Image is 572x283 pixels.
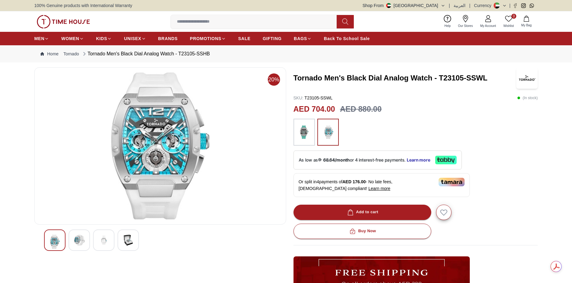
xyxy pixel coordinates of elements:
[124,33,146,44] a: UNISEX
[124,35,141,42] span: UNISEX
[454,2,465,9] button: العربية
[49,235,60,249] img: Tornado Men's Black Dial Analog Watch - T23105-SSHB
[81,50,210,58] div: Tornado Men's Black Dial Analog Watch - T23105-SSHB
[521,3,526,8] a: Instagram
[478,24,499,28] span: My Account
[190,35,222,42] span: PROMOTIONS
[39,73,281,219] img: Tornado Men's Black Dial Analog Watch - T23105-SSHB
[96,33,112,44] a: KIDS
[517,95,538,101] p: ( In stock )
[294,35,307,42] span: BAGS
[469,2,470,9] span: |
[500,14,518,29] a: 0Wishlist
[61,35,79,42] span: WOMEN
[348,228,376,235] div: Buy Now
[346,209,378,216] div: Add to cart
[293,73,517,83] h3: Tornado Men's Black Dial Analog Watch - T23105-SSWL
[238,35,250,42] span: SALE
[40,51,58,57] a: Home
[519,23,534,28] span: My Bag
[34,45,538,62] nav: Breadcrumb
[441,14,454,29] a: Help
[98,235,109,246] img: Tornado Men's Black Dial Analog Watch - T23105-SSHB
[293,95,333,101] p: T23105-SSWL
[516,67,538,89] img: Tornado Men's Black Dial Analog Watch - T23105-SSWL
[63,51,79,57] a: Tornado
[324,35,370,42] span: Back To School Sale
[263,33,282,44] a: GIFTING
[158,33,178,44] a: BRANDS
[190,33,226,44] a: PROMOTIONS
[324,33,370,44] a: Back To School Sale
[501,24,516,28] span: Wishlist
[293,173,470,197] div: Or split in 4 payments of - No late fees, [DEMOGRAPHIC_DATA] compliant!
[320,122,336,143] img: ...
[449,2,450,9] span: |
[340,103,382,115] h3: AED 880.00
[293,224,431,239] button: Buy Now
[123,235,134,246] img: Tornado Men's Black Dial Analog Watch - T23105-SSHB
[293,103,335,115] h2: AED 704.00
[518,14,535,29] button: My Bag
[297,122,312,143] img: ...
[96,35,107,42] span: KIDS
[294,33,312,44] a: BAGS
[61,33,84,44] a: WOMEN
[34,33,49,44] a: MEN
[454,14,477,29] a: Our Stores
[342,179,366,184] span: AED 176.00
[34,2,132,9] span: 100% Genuine products with International Warranty
[509,2,510,9] span: |
[442,24,453,28] span: Help
[439,178,465,186] img: Tamara
[368,186,391,191] span: Learn more
[293,205,431,220] button: Add to cart
[34,35,44,42] span: MEN
[293,95,304,100] span: SKU :
[529,3,534,8] a: Whatsapp
[74,235,85,246] img: Tornado Men's Black Dial Analog Watch - T23105-SSHB
[456,24,475,28] span: Our Stores
[513,3,518,8] a: Facebook
[238,33,250,44] a: SALE
[386,3,391,8] img: United Arab Emirates
[511,14,516,19] span: 0
[158,35,178,42] span: BRANDS
[363,2,445,9] button: Shop From[GEOGRAPHIC_DATA]
[37,15,90,28] img: ...
[268,73,280,86] span: 20%
[263,35,282,42] span: GIFTING
[474,2,494,9] div: Currency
